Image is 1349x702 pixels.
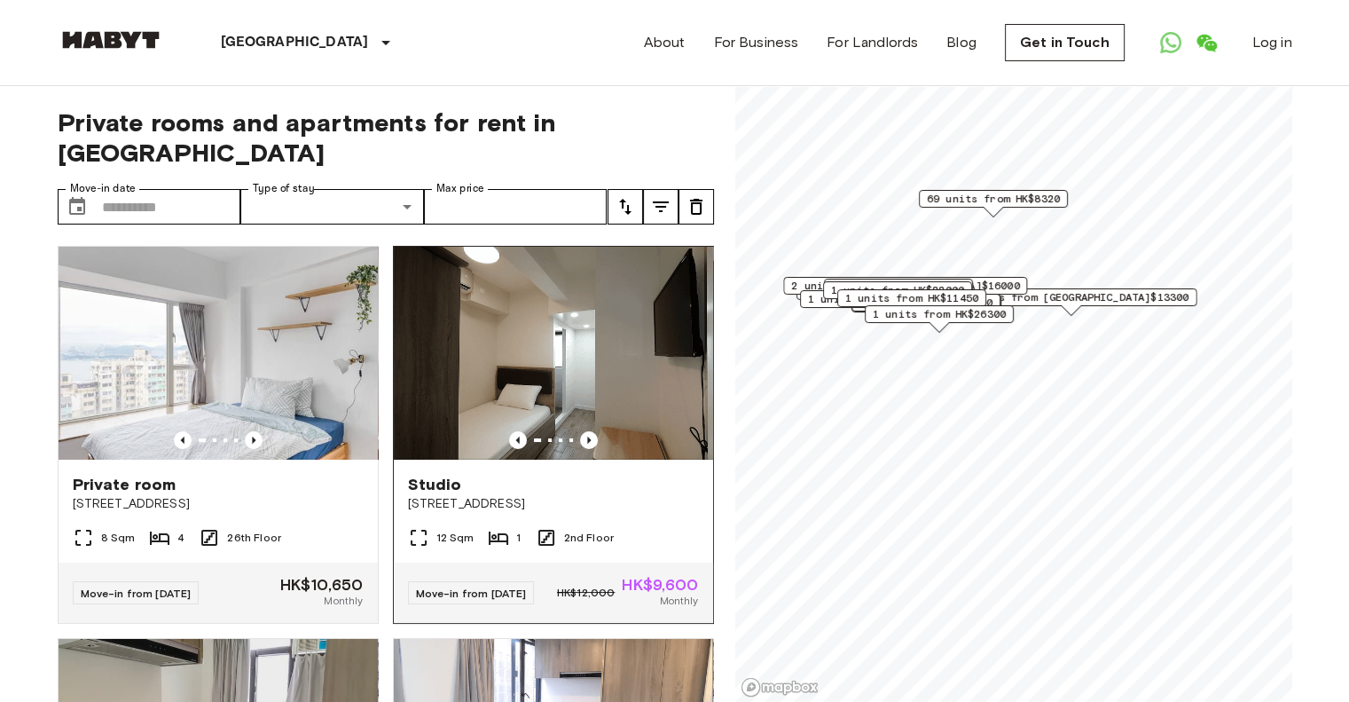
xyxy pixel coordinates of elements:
span: Monthly [659,593,698,609]
span: Move-in from [DATE] [416,587,527,600]
button: Previous image [580,431,598,449]
span: Studio [408,474,462,495]
span: [STREET_ADDRESS] [408,495,699,513]
div: Map marker [851,294,1000,321]
a: Mapbox logo [741,677,819,698]
span: 8 Sqm [101,530,136,546]
button: tune [678,189,714,225]
span: Private rooms and apartments for rent in [GEOGRAPHIC_DATA] [58,107,714,168]
span: 4 [177,530,184,546]
button: Previous image [245,431,263,449]
span: 1 units from HK$11450 [844,290,977,306]
span: 12 Sqm [436,530,475,546]
span: 2nd Floor [564,530,614,546]
label: Max price [436,181,484,196]
div: Map marker [836,289,985,317]
a: Get in Touch [1005,24,1125,61]
div: Map marker [918,190,1067,217]
span: 11 units from [GEOGRAPHIC_DATA]$13300 [953,289,1188,305]
span: 1 [516,530,521,546]
button: tune [608,189,643,225]
a: Log in [1252,32,1292,53]
a: Marketing picture of unit HK-01-028-001-02Previous imagePrevious imagePrivate room[STREET_ADDRESS... [58,246,379,624]
a: Blog [946,32,976,53]
span: 2 units from [GEOGRAPHIC_DATA]$16000 [791,278,1019,294]
img: Marketing picture of unit HK_01-067-001-01 [394,247,713,460]
div: Map marker [945,288,1196,316]
a: Open WeChat [1188,25,1224,60]
div: Map marker [783,277,1027,304]
div: Map marker [823,279,972,306]
a: For Business [713,32,798,53]
span: 1 units from HK$22000 [830,282,963,298]
button: tune [643,189,678,225]
span: 1 units from HK$11200 [807,291,940,307]
a: Open WhatsApp [1153,25,1188,60]
span: 4 units from HK$10500 [859,295,992,311]
a: About [644,32,686,53]
button: Previous image [509,431,527,449]
div: Map marker [864,305,1013,333]
div: Map marker [799,290,948,318]
div: Map marker [822,281,971,309]
span: Monthly [324,593,363,609]
span: HK$9,600 [622,577,698,593]
span: 26th Floor [227,530,281,546]
p: [GEOGRAPHIC_DATA] [221,32,369,53]
button: Choose date [59,189,95,225]
span: [STREET_ADDRESS] [73,495,364,513]
span: 1 units from HK$11300 [831,280,964,296]
img: Habyt [58,31,164,49]
span: HK$10,650 [280,577,363,593]
button: Previous image [174,431,192,449]
label: Move-in date [70,181,136,196]
img: Marketing picture of unit HK-01-028-001-02 [59,247,378,460]
a: For Landlords [827,32,918,53]
span: 1 units from HK$26300 [872,306,1005,322]
a: Marketing picture of unit HK_01-067-001-01Previous imagePrevious imageStudio[STREET_ADDRESS]12 Sq... [393,246,714,624]
label: Type of stay [253,181,315,196]
span: Private room [73,474,176,495]
span: HK$12,000 [557,585,615,601]
span: Move-in from [DATE] [81,587,192,600]
span: 69 units from HK$8320 [926,191,1059,207]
